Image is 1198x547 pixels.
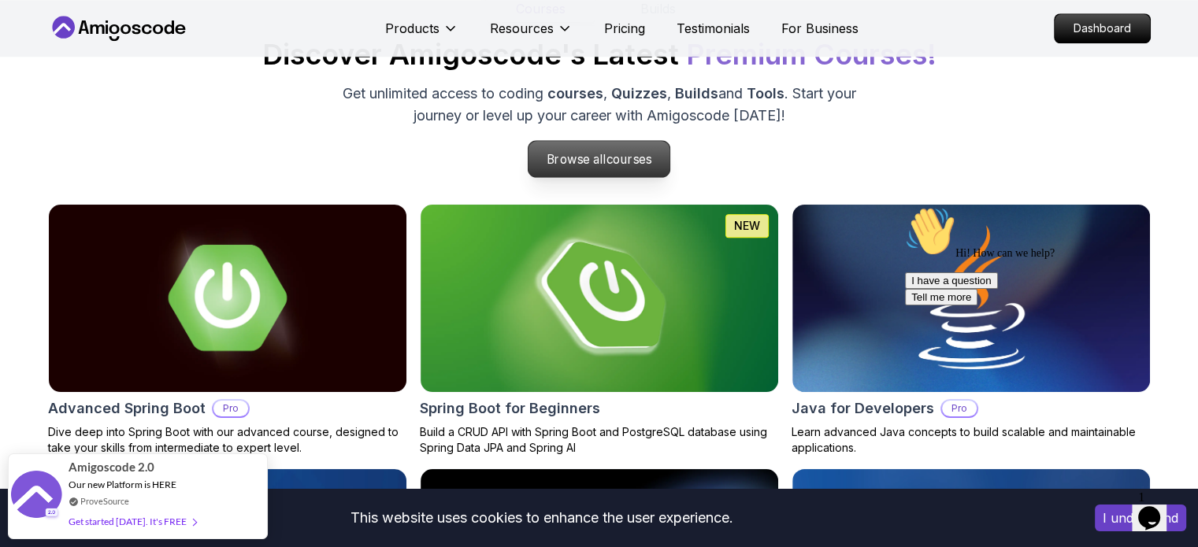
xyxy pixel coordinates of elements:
[6,6,57,57] img: :wave:
[48,397,206,419] h2: Advanced Spring Boot
[69,512,196,530] div: Get started [DATE]. It's FREE
[213,401,248,416] p: Pro
[69,479,176,490] span: Our new Platform is HERE
[604,19,645,38] a: Pricing
[48,424,407,456] p: Dive deep into Spring Boot with our advanced course, designed to take your skills from intermedia...
[6,89,79,105] button: Tell me more
[48,204,407,456] a: Advanced Spring Boot cardAdvanced Spring BootProDive deep into Spring Boot with our advanced cour...
[899,200,1182,476] iframe: chat widget
[547,85,603,102] span: courses
[420,397,600,419] h2: Spring Boot for Beginners
[792,424,1151,456] p: Learn advanced Java concepts to build scalable and maintainable applications.
[747,85,784,102] span: Tools
[611,85,667,102] span: Quizzes
[421,205,778,392] img: Spring Boot for Beginners card
[262,39,937,70] h2: Discover Amigoscode's Latest
[490,19,554,38] p: Resources
[1055,14,1150,43] p: Dashboard
[528,140,670,178] a: Browse allcourses
[490,19,573,50] button: Resources
[420,424,779,456] p: Build a CRUD API with Spring Boot and PostgreSQL database using Spring Data JPA and Spring AI
[1054,13,1151,43] a: Dashboard
[6,47,156,59] span: Hi! How can we help?
[781,19,859,38] a: For Business
[606,151,652,166] span: courses
[792,205,1150,392] img: Java for Developers card
[385,19,440,38] p: Products
[80,494,129,508] a: ProveSource
[335,83,864,127] p: Get unlimited access to coding , , and . Start your journey or level up your career with Amigosco...
[734,218,760,234] p: NEW
[1095,504,1186,531] button: Accept cookies
[6,6,290,105] div: 👋Hi! How can we help?I have a questionTell me more
[792,397,934,419] h2: Java for Developers
[385,19,458,50] button: Products
[529,141,670,177] p: Browse all
[677,19,750,38] a: Testimonials
[69,458,154,476] span: Amigoscode 2.0
[675,85,718,102] span: Builds
[12,501,1071,535] div: This website uses cookies to enhance the user experience.
[420,204,779,456] a: Spring Boot for Beginners cardNEWSpring Boot for BeginnersBuild a CRUD API with Spring Boot and P...
[792,204,1151,456] a: Java for Developers cardJava for DevelopersProLearn advanced Java concepts to build scalable and ...
[11,471,62,522] img: provesource social proof notification image
[6,72,99,89] button: I have a question
[49,205,406,392] img: Advanced Spring Boot card
[1132,484,1182,531] iframe: chat widget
